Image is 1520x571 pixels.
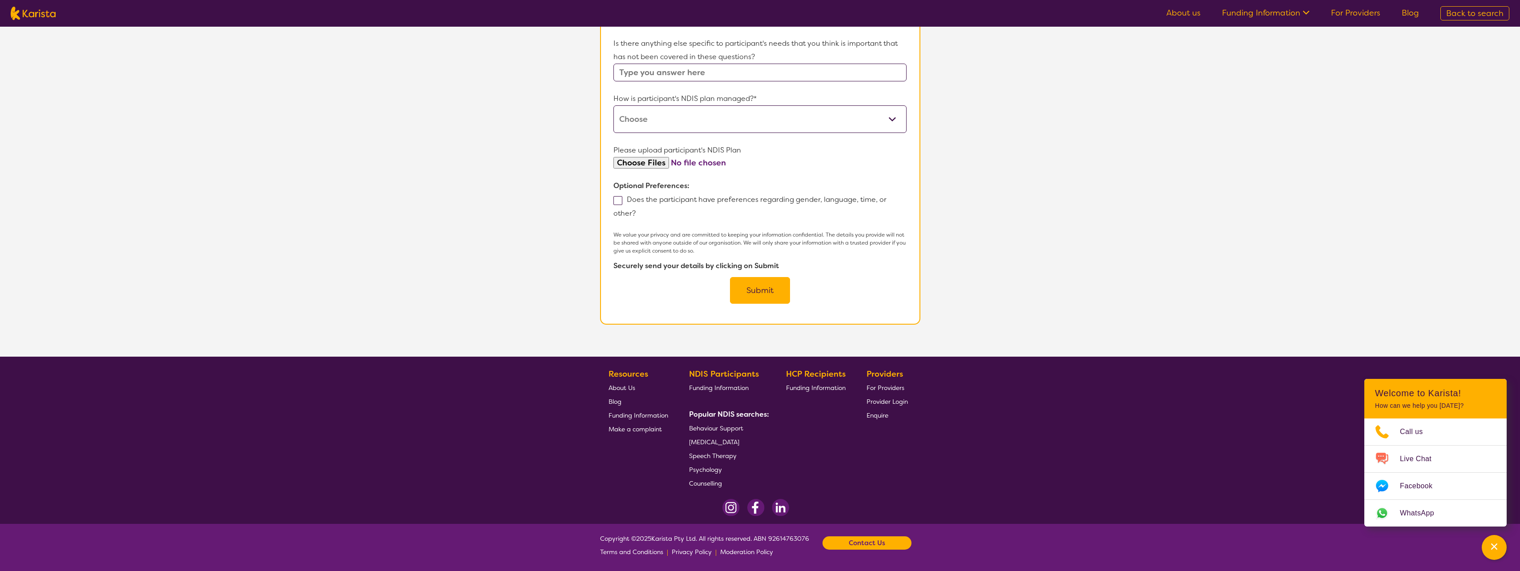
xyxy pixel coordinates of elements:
[689,449,766,462] a: Speech Therapy
[609,408,668,422] a: Funding Information
[786,369,846,379] b: HCP Recipients
[613,92,906,105] p: How is participant's NDIS plan managed?*
[1331,8,1380,18] a: For Providers
[1482,535,1507,560] button: Channel Menu
[689,424,743,432] span: Behaviour Support
[689,369,759,379] b: NDIS Participants
[609,381,668,394] a: About Us
[720,545,773,559] a: Moderation Policy
[849,536,885,550] b: Contact Us
[867,398,908,406] span: Provider Login
[772,499,789,516] img: LinkedIn
[1364,379,1507,527] div: Channel Menu
[715,545,717,559] p: |
[1364,500,1507,527] a: Web link opens in a new tab.
[1375,402,1496,410] p: How can we help you [DATE]?
[1364,418,1507,527] ul: Choose channel
[600,548,663,556] span: Terms and Conditions
[689,384,749,392] span: Funding Information
[609,398,621,406] span: Blog
[609,411,668,419] span: Funding Information
[867,394,908,408] a: Provider Login
[689,452,737,460] span: Speech Therapy
[1400,479,1443,493] span: Facebook
[689,462,766,476] a: Psychology
[609,422,668,436] a: Make a complaint
[613,144,906,157] p: Please upload participant's NDIS Plan
[689,435,766,449] a: [MEDICAL_DATA]
[867,408,908,422] a: Enquire
[1402,8,1419,18] a: Blog
[867,384,904,392] span: For Providers
[786,381,846,394] a: Funding Information
[786,384,846,392] span: Funding Information
[613,181,689,190] b: Optional Preferences:
[730,277,790,304] button: Submit
[1222,8,1310,18] a: Funding Information
[689,476,766,490] a: Counselling
[867,381,908,394] a: For Providers
[867,411,888,419] span: Enquire
[1375,388,1496,398] h2: Welcome to Karista!
[613,231,906,255] p: We value your privacy and are committed to keeping your information confidential. The details you...
[1400,425,1434,438] span: Call us
[1400,452,1442,466] span: Live Chat
[1400,507,1445,520] span: WhatsApp
[613,195,887,218] label: Does the participant have preferences regarding gender, language, time, or other?
[613,37,906,64] p: Is there anything else specific to participant's needs that you think is important that has not b...
[667,545,668,559] p: |
[720,548,773,556] span: Moderation Policy
[689,479,722,487] span: Counselling
[722,499,740,516] img: Instagram
[689,466,722,474] span: Psychology
[609,425,662,433] span: Make a complaint
[672,545,712,559] a: Privacy Policy
[609,369,648,379] b: Resources
[689,421,766,435] a: Behaviour Support
[747,499,765,516] img: Facebook
[1166,8,1201,18] a: About us
[672,548,712,556] span: Privacy Policy
[609,394,668,408] a: Blog
[11,7,56,20] img: Karista logo
[689,381,766,394] a: Funding Information
[600,545,663,559] a: Terms and Conditions
[613,261,779,270] b: Securely send your details by clicking on Submit
[600,532,809,559] span: Copyright © 2025 Karista Pty Ltd. All rights reserved. ABN 92614763076
[867,369,903,379] b: Providers
[609,384,635,392] span: About Us
[689,410,769,419] b: Popular NDIS searches:
[613,64,906,81] input: Type you answer here
[689,438,739,446] span: [MEDICAL_DATA]
[1440,6,1509,20] a: Back to search
[1446,8,1504,19] span: Back to search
